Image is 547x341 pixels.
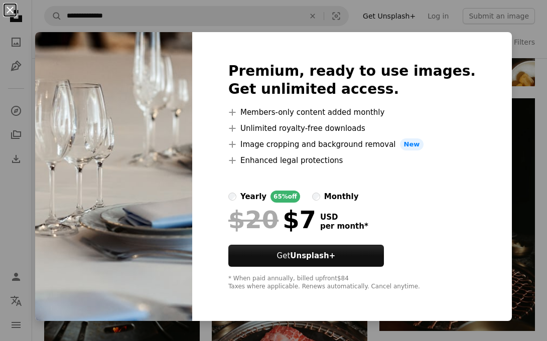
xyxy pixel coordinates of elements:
[290,251,335,260] strong: Unsplash+
[35,32,192,321] img: premium_photo-1661311936893-592292ef370b
[320,213,368,222] span: USD
[270,191,300,203] div: 65% off
[228,122,476,134] li: Unlimited royalty-free downloads
[228,275,476,291] div: * When paid annually, billed upfront $84 Taxes where applicable. Renews automatically. Cancel any...
[320,222,368,231] span: per month *
[312,193,320,201] input: monthly
[400,138,424,150] span: New
[240,191,266,203] div: yearly
[324,191,359,203] div: monthly
[228,193,236,201] input: yearly65%off
[228,62,476,98] h2: Premium, ready to use images. Get unlimited access.
[228,138,476,150] li: Image cropping and background removal
[228,154,476,166] li: Enhanced legal protections
[228,207,279,233] span: $20
[228,106,476,118] li: Members-only content added monthly
[228,245,384,267] button: GetUnsplash+
[228,207,316,233] div: $7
